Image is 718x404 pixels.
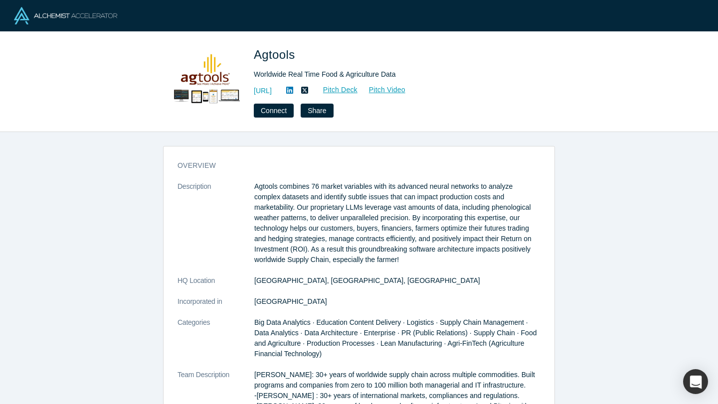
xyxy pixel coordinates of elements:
[178,296,254,317] dt: Incorporated in
[358,84,406,96] a: Pitch Video
[254,69,533,80] div: Worldwide Real Time Food & Agriculture Data
[170,46,240,116] img: Agtools's Logo
[254,318,537,358] span: Big Data Analytics · Education Content Delivery · Logistics · Supply Chain Management · Data Anal...
[14,7,117,24] img: Alchemist Logo
[254,296,540,307] dd: [GEOGRAPHIC_DATA]
[312,84,358,96] a: Pitch Deck
[254,181,540,265] p: Agtools combines 76 market variables with its advanced neural networks to analyze complex dataset...
[178,181,254,275] dt: Description
[254,275,540,286] dd: [GEOGRAPHIC_DATA], [GEOGRAPHIC_DATA], [GEOGRAPHIC_DATA]
[178,160,527,171] h3: overview
[254,104,294,118] button: Connect
[178,275,254,296] dt: HQ Location
[254,48,299,61] span: Agtools
[301,104,333,118] button: Share
[254,86,272,96] a: [URL]
[178,317,254,370] dt: Categories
